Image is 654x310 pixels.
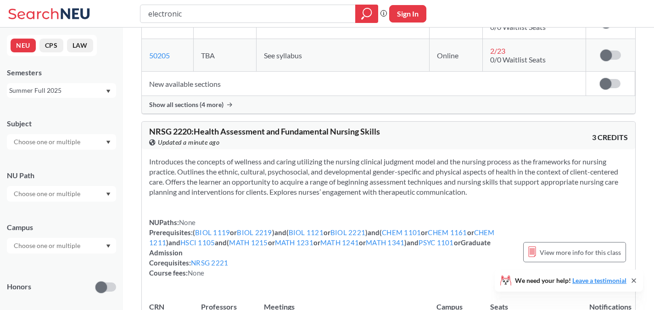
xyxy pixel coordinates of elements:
span: None [188,269,204,277]
a: MATH 1215 [229,238,268,247]
span: See syllabus [264,51,302,60]
p: Honors [7,282,31,292]
svg: Dropdown arrow [106,90,111,93]
a: MATH 1341 [366,238,404,247]
svg: Dropdown arrow [106,244,111,248]
input: Class, professor, course number, "phrase" [147,6,349,22]
span: 0/0 Waitlist Seats [490,55,546,64]
svg: magnifying glass [361,7,372,20]
div: Dropdown arrow [7,186,116,202]
svg: Dropdown arrow [106,141,111,144]
svg: Dropdown arrow [106,192,111,196]
span: View more info for this class [540,247,621,258]
div: Semesters [7,68,116,78]
div: Summer Full 2025 [9,85,105,96]
a: 50205 [149,51,170,60]
div: Subject [7,118,116,129]
input: Choose one or multiple [9,188,86,199]
a: HSCI 1105 [180,238,215,247]
div: Campus [7,222,116,232]
input: Choose one or multiple [9,240,86,251]
span: NRSG 2220 : Health Assessment and Fundamental Nursing Skills [149,126,380,136]
span: 3 CREDITS [592,132,628,142]
div: magnifying glass [355,5,378,23]
span: 2 / 23 [490,46,505,55]
span: None [179,218,196,226]
div: Show all sections (4 more) [142,96,635,113]
a: MATH 1241 [320,238,359,247]
div: NUPaths: Prerequisites: ( or ) and ( or ) and ( or or ) and and ( or or or ) and or Graduate Admi... [149,217,514,278]
input: Choose one or multiple [9,136,86,147]
a: BIOL 1119 [195,228,230,237]
button: CPS [39,39,63,52]
a: Leave a testimonial [572,276,626,284]
div: Summer Full 2025Dropdown arrow [7,83,116,98]
span: Updated a minute ago [158,137,219,147]
button: Sign In [389,5,426,23]
button: LAW [67,39,93,52]
a: BIOL 1121 [289,228,324,237]
a: BIOL 2219 [237,228,272,237]
a: NRSG 2221 [191,259,228,267]
td: Online [429,39,483,72]
div: NU Path [7,170,116,180]
section: Introduces the concepts of wellness and caring utilizing the nursing clinical judgment model and ... [149,157,628,197]
span: We need your help! [515,277,626,284]
span: Show all sections (4 more) [149,101,224,109]
a: PSYC 1101 [419,238,453,247]
td: TBA [194,39,257,72]
div: Dropdown arrow [7,134,116,150]
a: BIOL 2221 [330,228,365,237]
a: CHEM 1161 [428,228,467,237]
div: Dropdown arrow [7,238,116,254]
a: MATH 1231 [275,238,313,247]
button: NEU [11,39,36,52]
a: CHEM 1101 [382,228,421,237]
td: New available sections [142,72,586,96]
